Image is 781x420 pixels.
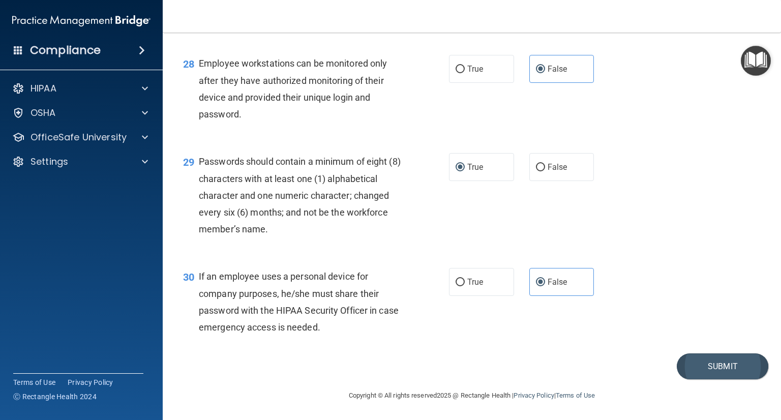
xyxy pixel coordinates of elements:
input: False [536,164,545,171]
span: If an employee uses a personal device for company purposes, he/she must share their password with... [199,271,399,333]
p: OfficeSafe University [31,131,127,143]
a: Terms of Use [13,377,55,387]
h4: Compliance [30,43,101,57]
span: True [467,277,483,287]
span: True [467,162,483,172]
span: True [467,64,483,74]
a: OfficeSafe University [12,131,148,143]
a: OSHA [12,107,148,119]
a: Terms of Use [556,392,595,399]
button: Open Resource Center [741,46,771,76]
span: Passwords should contain a minimum of eight (8) characters with at least one (1) alphabetical cha... [199,156,401,234]
p: HIPAA [31,82,56,95]
input: True [456,164,465,171]
span: False [548,64,567,74]
span: False [548,162,567,172]
span: 29 [183,156,194,168]
input: True [456,279,465,286]
a: Privacy Policy [514,392,554,399]
a: Privacy Policy [68,377,113,387]
button: Submit [677,353,768,379]
span: 30 [183,271,194,283]
p: OSHA [31,107,56,119]
a: HIPAA [12,82,148,95]
span: Ⓒ Rectangle Health 2024 [13,392,97,402]
input: True [456,66,465,73]
input: False [536,279,545,286]
span: Employee workstations can be monitored only after they have authorized monitoring of their device... [199,58,387,119]
span: 28 [183,58,194,70]
div: Copyright © All rights reserved 2025 @ Rectangle Health | | [286,379,657,412]
img: PMB logo [12,11,151,31]
span: False [548,277,567,287]
a: Settings [12,156,148,168]
input: False [536,66,545,73]
p: Settings [31,156,68,168]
